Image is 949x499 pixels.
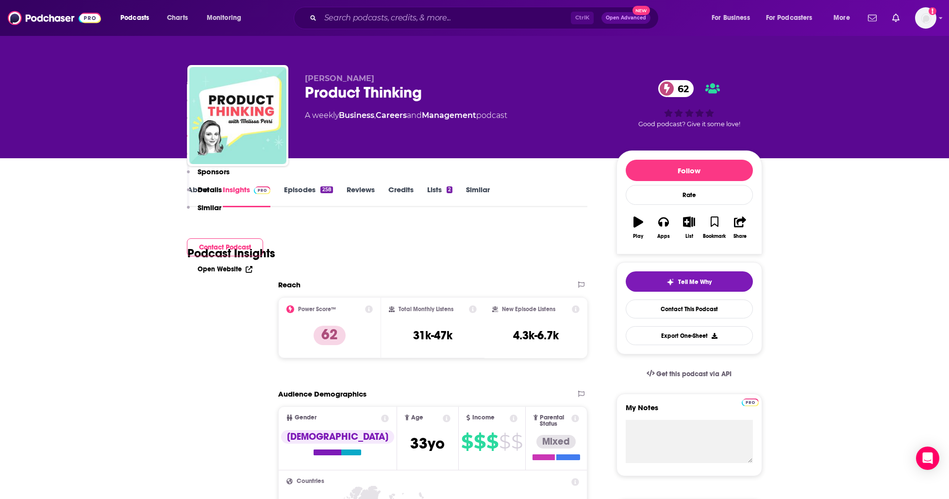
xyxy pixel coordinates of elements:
a: Careers [376,111,407,120]
span: Charts [167,11,188,25]
img: Podchaser - Follow, Share and Rate Podcasts [8,9,101,27]
h3: 31k-47k [413,328,452,343]
div: A weekly podcast [305,110,507,121]
h2: Total Monthly Listens [399,306,453,313]
span: Logged in as mresewehr [915,7,936,29]
p: Details [198,185,222,194]
a: Management [422,111,476,120]
span: Podcasts [120,11,149,25]
input: Search podcasts, credits, & more... [320,10,571,26]
div: Apps [657,233,670,239]
h3: 4.3k-6.7k [513,328,559,343]
span: $ [461,434,473,449]
a: Lists2 [427,185,452,207]
a: Charts [161,10,194,26]
button: Apps [651,210,676,245]
p: Similar [198,203,221,212]
button: Bookmark [702,210,727,245]
button: open menu [705,10,762,26]
h2: Power Score™ [298,306,336,313]
div: Bookmark [703,233,726,239]
div: Play [633,233,643,239]
button: Share [727,210,752,245]
a: Credits [388,185,414,207]
a: Episodes258 [284,185,333,207]
span: New [633,6,650,15]
a: Similar [466,185,490,207]
span: Get this podcast via API [656,370,732,378]
button: Play [626,210,651,245]
div: Share [733,233,747,239]
svg: Add a profile image [929,7,936,15]
div: 62Good podcast? Give it some love! [616,74,762,134]
button: open menu [760,10,827,26]
span: Gender [295,415,316,421]
a: Open Website [198,265,252,273]
span: and [407,111,422,120]
span: Income [472,415,495,421]
h2: Audience Demographics [278,389,366,399]
button: open menu [114,10,162,26]
button: Open AdvancedNew [601,12,650,24]
span: Countries [297,478,324,484]
span: [PERSON_NAME] [305,74,374,83]
span: Age [411,415,423,421]
span: Monitoring [207,11,241,25]
span: More [833,11,850,25]
span: Ctrl K [571,12,594,24]
a: Reviews [347,185,375,207]
img: User Profile [915,7,936,29]
button: Show profile menu [915,7,936,29]
h2: New Episode Listens [502,306,555,313]
span: $ [511,434,522,449]
a: Business [339,111,374,120]
div: List [685,233,693,239]
span: $ [499,434,510,449]
button: Contact Podcast [187,238,263,256]
img: Podchaser Pro [742,399,759,406]
label: My Notes [626,403,753,420]
a: Pro website [742,397,759,406]
span: $ [486,434,498,449]
div: Mixed [536,435,576,449]
a: 62 [658,80,694,97]
span: Tell Me Why [678,278,712,286]
div: 2 [447,186,452,193]
span: Parental Status [540,415,570,427]
a: Contact This Podcast [626,299,753,318]
div: Open Intercom Messenger [916,447,939,470]
button: Similar [187,203,221,221]
button: Follow [626,160,753,181]
a: Show notifications dropdown [864,10,881,26]
span: , [374,111,376,120]
a: Get this podcast via API [639,362,740,386]
div: Rate [626,185,753,205]
button: open menu [827,10,862,26]
p: 62 [314,326,346,345]
span: 62 [668,80,694,97]
span: Good podcast? Give it some love! [638,120,740,128]
h2: Reach [278,280,300,289]
button: Details [187,185,222,203]
div: [DEMOGRAPHIC_DATA] [281,430,394,444]
a: Show notifications dropdown [888,10,903,26]
span: For Podcasters [766,11,813,25]
img: tell me why sparkle [666,278,674,286]
span: $ [474,434,485,449]
span: Open Advanced [606,16,646,20]
button: open menu [200,10,254,26]
span: For Business [712,11,750,25]
div: 258 [320,186,333,193]
div: Search podcasts, credits, & more... [303,7,668,29]
button: List [676,210,701,245]
button: Export One-Sheet [626,326,753,345]
img: Product Thinking [189,67,286,164]
span: 33 yo [410,434,445,453]
button: tell me why sparkleTell Me Why [626,271,753,292]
